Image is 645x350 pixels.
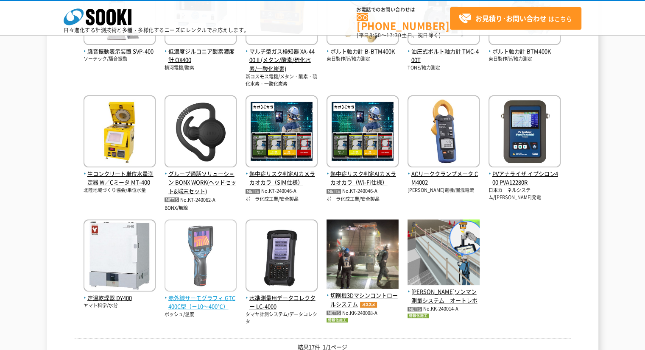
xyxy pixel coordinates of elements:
[246,285,318,311] a: 水準測量用データコレクター LC-4000
[246,219,318,294] img: LC-4000
[475,13,547,23] strong: お見積り･お問い合わせ
[489,47,561,56] span: ボルト軸力計 BTM400K
[84,294,156,303] span: 定温乾燥器 DY400
[489,95,561,169] img: PVA12280R
[84,187,156,194] p: 北陸地域づくり協会/単位水量
[408,169,480,187] span: ACリーククランプメータ CM4002
[165,285,237,311] a: 赤外線サーモグラフィ GTC400C型（－10～400℃）
[408,47,480,65] span: 油圧式ボルト軸力計 TMC-400T
[489,56,561,63] p: 東日製作所/軸力測定
[327,38,399,56] a: ボルト軸力計 B-BTM400K
[165,161,237,196] a: グループ通話ソリューション BONX WORK(ヘッドセット&端末セット)
[84,302,156,309] p: ヤマト科学/水分
[165,205,237,212] p: BONX/無線
[327,309,399,318] p: No.KK-240008-A
[165,169,237,196] span: グループ通話ソリューション BONX WORK(ヘッドセット&端末セット)
[327,161,399,187] a: 熱中症リスク判定AIカメラ カオカラ（Wi-Fi仕様）
[408,161,480,187] a: ACリーククランプメータ CM4002
[450,7,581,30] a: お見積り･お問い合わせはこちら
[165,38,237,64] a: 低濃度ジルコニア酸素濃度計 OX400
[246,38,318,73] a: マルチ型ガス検知器 XA-4400Ⅱ(メタン/酸素/硫化水素/一酸化炭素)
[84,285,156,303] a: 定温乾燥器 DY400
[327,95,399,169] img: カオカラ（Wi-Fi仕様）
[84,161,156,187] a: 生コンクリート単位水量測定器 W／Cミータ MT-400
[246,73,318,87] p: 新コスモス電機/メタン・酸素・硫化水素・一酸化炭素
[84,38,156,56] a: 騒音振動表示装置 SVP-400
[489,161,561,187] a: PVアナライザ イプシロン400 PVA12280R
[489,169,561,187] span: PVアナライザ イプシロン400 PVA12280R
[408,287,480,305] span: [PERSON_NAME]ワンマン測量システム オートレポ
[357,7,450,12] span: お電話でのお問い合わせは
[165,219,237,294] img: GTC400C型（－10～400℃）
[165,196,237,205] p: No.KT-240062-A
[246,161,318,187] a: 熱中症リスク判定AIカメラ カオカラ（SIM仕様）
[327,282,399,308] a: 切削機3Dマシンコントロールシステムオススメ
[246,196,318,203] p: ポーラ化成工業/安全製品
[165,64,237,72] p: 横河電機/酸素
[84,95,156,169] img: MT-400
[327,169,399,187] span: 熱中症リスク判定AIカメラ カオカラ（Wi-Fi仕様）
[84,219,156,294] img: DY400
[357,13,450,31] a: [PHONE_NUMBER]
[84,56,156,63] p: ソーテック/騒音振動
[327,187,399,196] p: No.KT-240046-A
[165,311,237,318] p: ボッシュ/温度
[64,28,249,33] p: 日々進化する計測技術と多種・多様化するニーズにレンタルでお応えします。
[408,305,480,314] p: No.KK-240014-A
[408,314,429,318] img: 情報化施工
[327,219,399,292] img: 切削機3Dマシンコントロールシステム
[358,302,379,308] img: オススメ
[327,47,399,56] span: ボルト軸力計 B-BTM400K
[408,278,480,305] a: [PERSON_NAME]ワンマン測量システム オートレポ
[165,47,237,65] span: 低濃度ジルコニア酸素濃度計 OX400
[165,294,237,311] span: 赤外線サーモグラフィ GTC400C型（－10～400℃）
[246,95,318,169] img: カオカラ（SIM仕様）
[489,38,561,56] a: ボルト軸力計 BTM400K
[246,294,318,311] span: 水準測量用データコレクター LC-4000
[327,196,399,203] p: ポーラ化成工業/安全製品
[408,95,480,169] img: CM4002
[408,219,480,287] img: 上部工ワンマン測量システム オートレポ
[246,169,318,187] span: 熱中症リスク判定AIカメラ カオカラ（SIM仕様）
[369,31,381,39] span: 8:50
[84,169,156,187] span: 生コンクリート単位水量測定器 W／Cミータ MT-400
[165,95,237,169] img: BONX WORK(ヘッドセット&端末セット)
[327,318,348,322] img: 情報化施工
[327,56,399,63] p: 東日製作所/軸力測定
[408,64,480,72] p: TONE/軸力測定
[327,291,399,309] span: 切削機3Dマシンコントロールシステム
[458,12,572,25] span: はこちら
[246,311,318,325] p: タマヤ計測システム/データコレクタ
[408,187,480,194] p: [PERSON_NAME]電機/漏洩電流
[84,47,156,56] span: 騒音振動表示装置 SVP-400
[489,187,561,201] p: 日本カーネルシステム/[PERSON_NAME]発電
[386,31,402,39] span: 17:30
[246,187,318,196] p: No.KT-240046-A
[357,31,441,39] span: (平日 ～ 土日、祝日除く)
[246,47,318,73] span: マルチ型ガス検知器 XA-4400Ⅱ(メタン/酸素/硫化水素/一酸化炭素)
[408,38,480,64] a: 油圧式ボルト軸力計 TMC-400T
